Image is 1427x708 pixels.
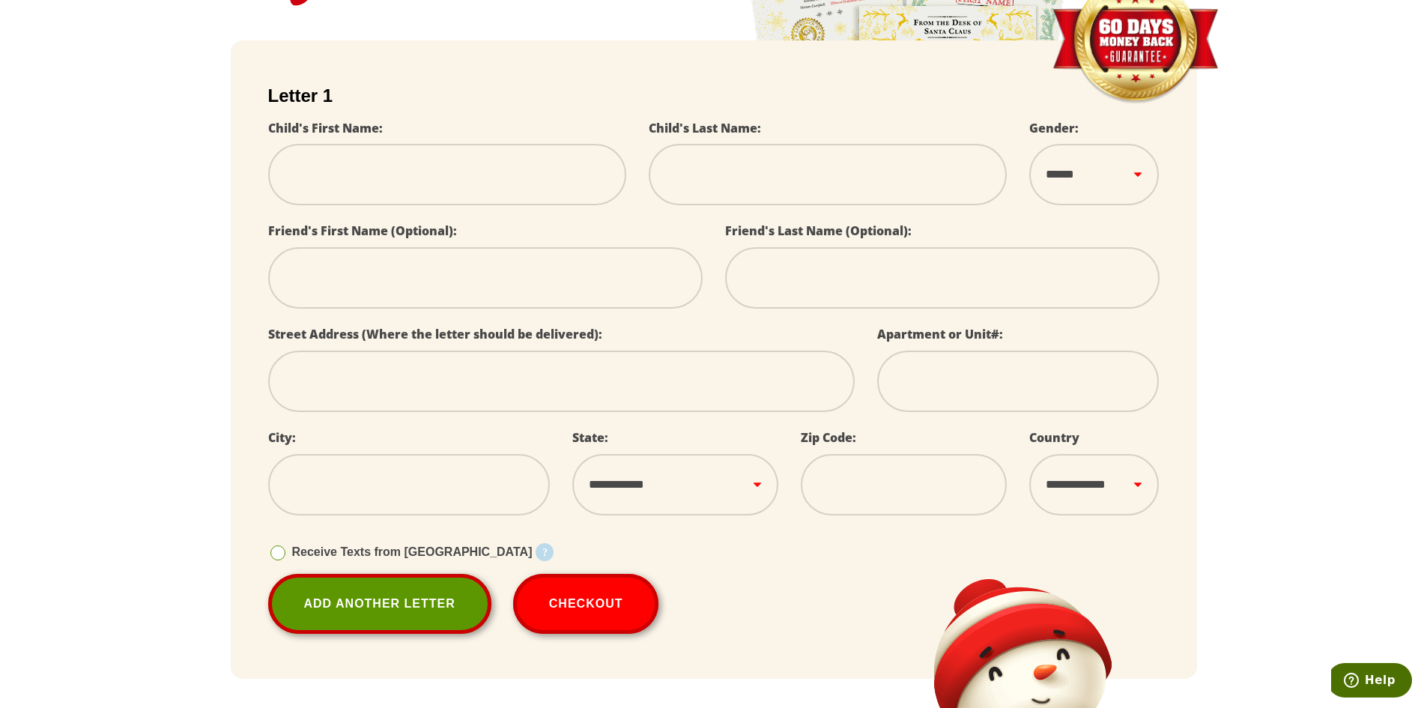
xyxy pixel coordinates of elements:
label: Street Address (Where the letter should be delivered): [268,326,602,342]
label: Child's First Name: [268,120,383,136]
iframe: Opens a widget where you can find more information [1331,663,1412,701]
label: Country [1029,429,1079,446]
label: City: [268,429,296,446]
h2: Letter 1 [268,85,1160,106]
label: Zip Code: [801,429,856,446]
label: State: [572,429,608,446]
button: Checkout [513,574,659,634]
label: Friend's Last Name (Optional): [725,223,912,239]
label: Friend's First Name (Optional): [268,223,457,239]
label: Gender: [1029,120,1079,136]
label: Apartment or Unit#: [877,326,1003,342]
span: Receive Texts from [GEOGRAPHIC_DATA] [292,545,533,558]
a: Add Another Letter [268,574,491,634]
label: Child's Last Name: [649,120,761,136]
